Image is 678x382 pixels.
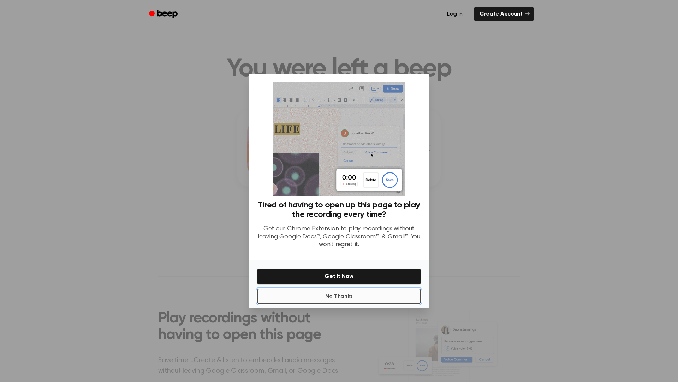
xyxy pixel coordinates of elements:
[257,200,421,219] h3: Tired of having to open up this page to play the recording every time?
[257,289,421,304] button: No Thanks
[257,269,421,284] button: Get It Now
[273,82,404,196] img: Beep extension in action
[257,225,421,249] p: Get our Chrome Extension to play recordings without leaving Google Docs™, Google Classroom™, & Gm...
[474,7,534,21] a: Create Account
[144,7,184,21] a: Beep
[440,6,470,22] a: Log in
